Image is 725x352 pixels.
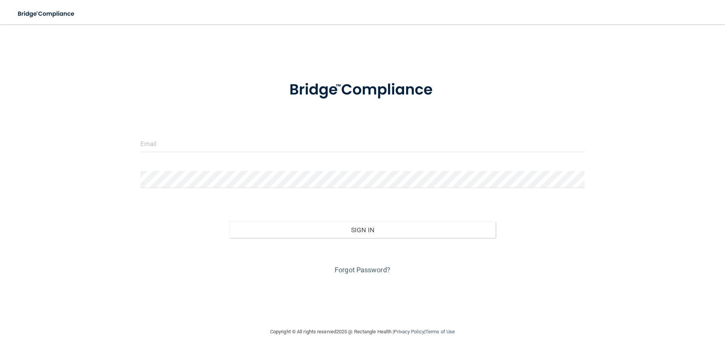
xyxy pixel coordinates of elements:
[11,6,82,22] img: bridge_compliance_login_screen.278c3ca4.svg
[223,320,502,344] div: Copyright © All rights reserved 2025 @ Rectangle Health | |
[425,329,455,334] a: Terms of Use
[394,329,424,334] a: Privacy Policy
[229,222,496,238] button: Sign In
[335,266,390,274] a: Forgot Password?
[274,70,451,110] img: bridge_compliance_login_screen.278c3ca4.svg
[140,135,585,152] input: Email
